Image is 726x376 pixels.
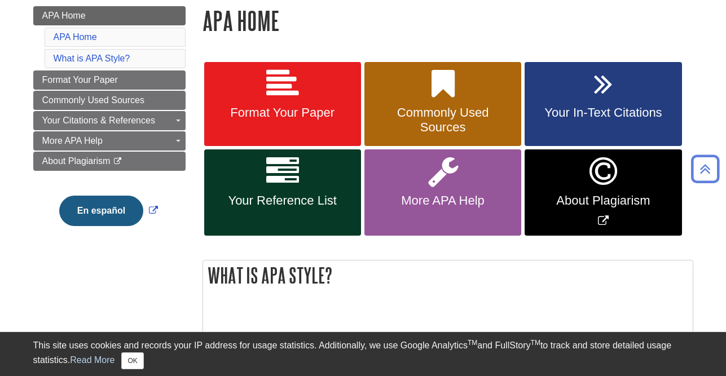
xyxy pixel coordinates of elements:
[42,75,118,85] span: Format Your Paper
[364,62,521,147] a: Commonly Used Sources
[533,105,673,120] span: Your In-Text Citations
[42,136,103,145] span: More APA Help
[213,105,353,120] span: Format Your Paper
[121,352,143,369] button: Close
[204,149,361,236] a: Your Reference List
[203,260,693,290] h2: What is APA Style?
[42,95,144,105] span: Commonly Used Sources
[364,149,521,236] a: More APA Help
[204,62,361,147] a: Format Your Paper
[33,152,186,171] a: About Plagiarism
[54,32,97,42] a: APA Home
[33,339,693,369] div: This site uses cookies and records your IP address for usage statistics. Additionally, we use Goo...
[33,131,186,151] a: More APA Help
[203,6,693,35] h1: APA Home
[468,339,477,347] sup: TM
[33,6,186,25] a: APA Home
[525,149,681,236] a: Link opens in new window
[56,206,161,215] a: Link opens in new window
[70,355,115,365] a: Read More
[373,105,513,135] span: Commonly Used Sources
[113,158,122,165] i: This link opens in a new window
[373,193,513,208] span: More APA Help
[687,161,723,176] a: Back to Top
[54,54,130,63] a: What is APA Style?
[33,70,186,90] a: Format Your Paper
[33,91,186,110] a: Commonly Used Sources
[33,111,186,130] a: Your Citations & References
[42,156,111,166] span: About Plagiarism
[33,6,186,245] div: Guide Page Menu
[531,339,540,347] sup: TM
[213,193,353,208] span: Your Reference List
[42,11,86,20] span: APA Home
[533,193,673,208] span: About Plagiarism
[525,62,681,147] a: Your In-Text Citations
[59,196,143,226] button: En español
[42,116,155,125] span: Your Citations & References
